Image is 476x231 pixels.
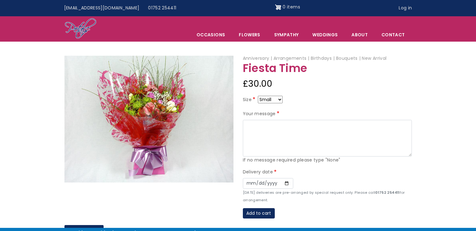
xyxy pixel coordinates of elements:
img: Fiesta Time [64,56,233,182]
span: Bouquets [336,55,361,61]
div: If no message required please type "None" [243,157,412,164]
img: Shopping cart [275,2,281,12]
a: Contact [375,28,411,41]
small: [DATE] deliveries are pre-arranged by special request only. Please call for arrangement. [243,190,405,203]
a: [EMAIL_ADDRESS][DOMAIN_NAME] [60,2,144,14]
span: Weddings [306,28,344,41]
span: 0 items [283,4,300,10]
div: £30.00 [243,76,412,91]
a: Flowers [232,28,267,41]
label: Size [243,96,257,104]
span: New Arrival [362,55,386,61]
span: Birthdays [311,55,335,61]
a: About [345,28,374,41]
strong: 01752 254411 [375,190,400,195]
label: Your message [243,110,281,118]
img: Home [64,18,97,40]
span: Occasions [190,28,232,41]
span: Anniversary [243,55,272,61]
a: 01752 254411 [144,2,181,14]
a: Shopping cart 0 items [275,2,300,12]
a: Sympathy [268,28,305,41]
a: Log in [394,2,416,14]
label: Delivery date [243,168,278,176]
button: Add to cart [243,208,275,219]
span: Arrangements [274,55,310,61]
h1: Fiesta Time [243,62,412,74]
